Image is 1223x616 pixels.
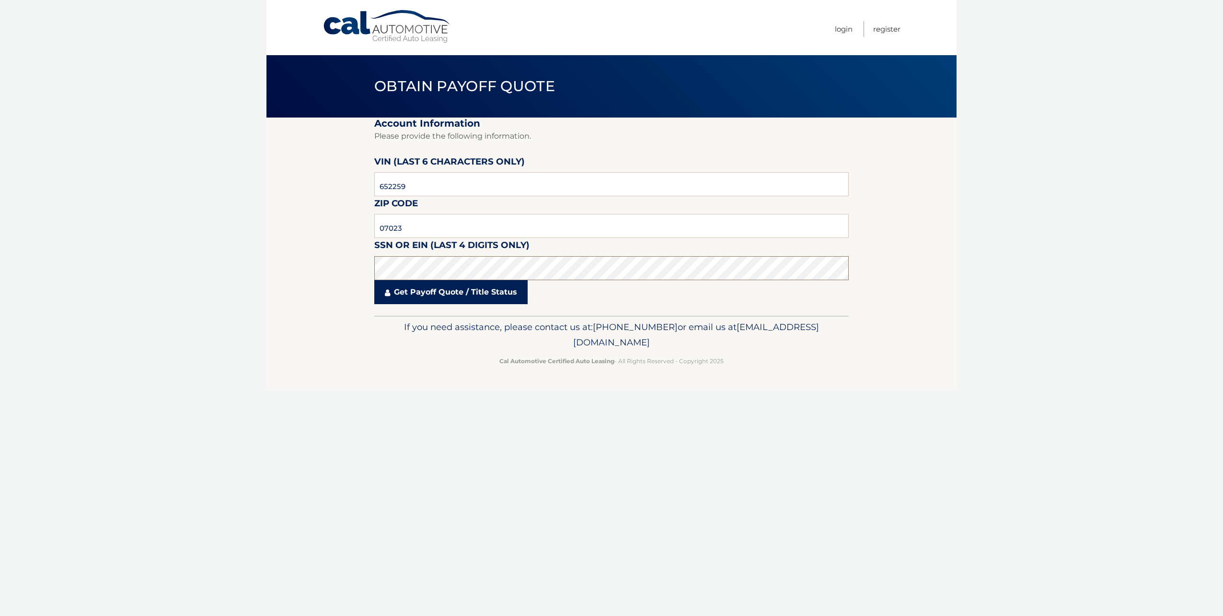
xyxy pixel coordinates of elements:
[323,10,452,44] a: Cal Automotive
[381,320,842,350] p: If you need assistance, please contact us at: or email us at
[835,21,853,37] a: Login
[374,280,528,304] a: Get Payoff Quote / Title Status
[374,196,418,214] label: Zip Code
[374,77,555,95] span: Obtain Payoff Quote
[374,154,525,172] label: VIN (last 6 characters only)
[593,321,678,332] span: [PHONE_NUMBER]
[374,130,849,143] p: Please provide the following information.
[499,357,614,365] strong: Cal Automotive Certified Auto Leasing
[374,238,530,256] label: SSN or EIN (last 4 digits only)
[873,21,900,37] a: Register
[374,118,849,130] h2: Account Information
[381,356,842,366] p: - All Rights Reserved - Copyright 2025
